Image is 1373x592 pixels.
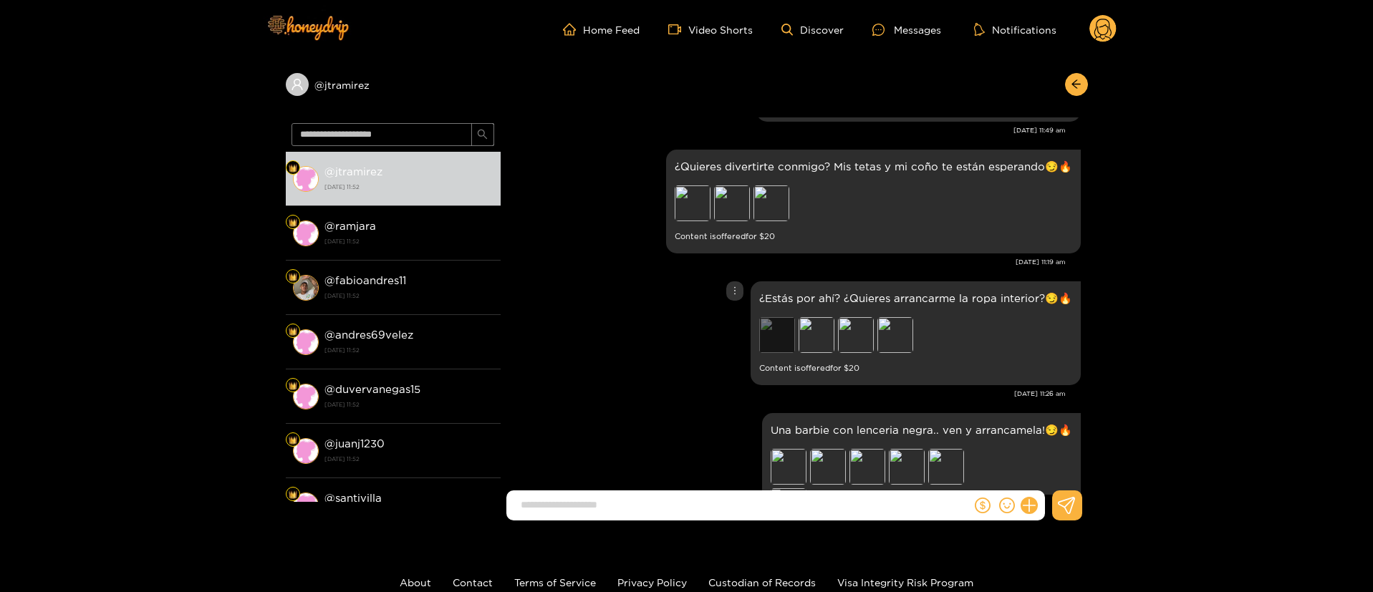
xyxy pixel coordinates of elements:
[289,273,297,281] img: Fan Level
[675,228,1072,245] small: Content is offered for $ 20
[324,289,493,302] strong: [DATE] 11:52
[970,22,1061,37] button: Notifications
[324,492,382,504] strong: @ santivilla
[324,437,385,450] strong: @ juanj1230
[289,382,297,390] img: Fan Level
[289,218,297,227] img: Fan Level
[837,577,973,588] a: Visa Integrity Risk Program
[293,384,319,409] img: conversation
[508,125,1066,135] div: [DATE] 11:49 am
[293,220,319,246] img: conversation
[771,422,1072,438] p: Una barbie con lenceria negra.. ven y arrancamela!😏🔥
[324,220,376,232] strong: @ ramjara
[563,23,640,36] a: Home Feed
[508,257,1066,267] div: [DATE] 11:19 am
[324,383,420,395] strong: @ duvervanegas15
[289,490,297,499] img: Fan Level
[872,21,941,38] div: Messages
[508,389,1066,399] div: [DATE] 11:26 am
[293,492,319,518] img: conversation
[781,24,844,36] a: Discover
[617,577,687,588] a: Privacy Policy
[453,577,493,588] a: Contact
[675,158,1072,175] p: ¿Quieres divertirte conmigo? Mis tetas y mi coño te están esperando😏🔥
[514,577,596,588] a: Terms of Service
[293,438,319,464] img: conversation
[730,286,740,296] span: more
[972,495,993,516] button: dollar
[999,498,1015,513] span: smile
[668,23,753,36] a: Video Shorts
[289,327,297,336] img: Fan Level
[324,274,406,286] strong: @ fabioandres11
[324,235,493,248] strong: [DATE] 11:52
[293,275,319,301] img: conversation
[291,78,304,91] span: user
[324,329,413,341] strong: @ andres69velez
[666,150,1081,253] div: Aug. 26, 11:19 am
[289,436,297,445] img: Fan Level
[400,577,431,588] a: About
[324,180,493,193] strong: [DATE] 11:52
[563,23,583,36] span: home
[708,577,816,588] a: Custodian of Records
[293,166,319,192] img: conversation
[324,165,382,178] strong: @ jtramirez
[1071,79,1081,91] span: arrow-left
[286,73,501,96] div: @jtramirez
[324,398,493,411] strong: [DATE] 11:52
[762,413,1081,556] div: Aug. 28, 11:52 am
[324,344,493,356] strong: [DATE] 11:52
[293,329,319,355] img: conversation
[1065,73,1088,96] button: arrow-left
[477,129,488,141] span: search
[975,498,991,513] span: dollar
[324,452,493,465] strong: [DATE] 11:52
[471,123,494,146] button: search
[759,290,1072,306] p: ¿Estás por ahí? ¿Quieres arrancarme la ropa interior?😏🔥
[759,360,1072,377] small: Content is offered for $ 20
[668,23,688,36] span: video-camera
[751,281,1081,385] div: Aug. 27, 11:26 am
[289,164,297,173] img: Fan Level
